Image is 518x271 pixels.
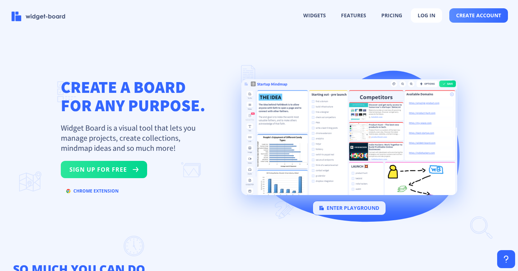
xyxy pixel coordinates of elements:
[61,123,205,153] p: Widget Board is a visual tool that lets you manage projects, create collections, mindmap ideas an...
[61,185,124,197] button: chrome extension
[297,9,332,22] button: widgets
[12,12,65,21] img: logo-name.svg
[61,190,124,197] a: chrome extension
[456,13,501,18] span: create account
[449,8,508,23] button: create account
[375,9,409,22] button: pricing
[335,9,373,22] button: features
[61,78,205,114] h1: CREATE A BOARD FOR ANY PURPOSE.
[411,8,442,23] button: log in
[319,206,324,210] img: logo.svg
[313,201,386,215] button: enter playground
[61,161,147,178] button: sign up for free
[66,189,71,193] img: chrome.svg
